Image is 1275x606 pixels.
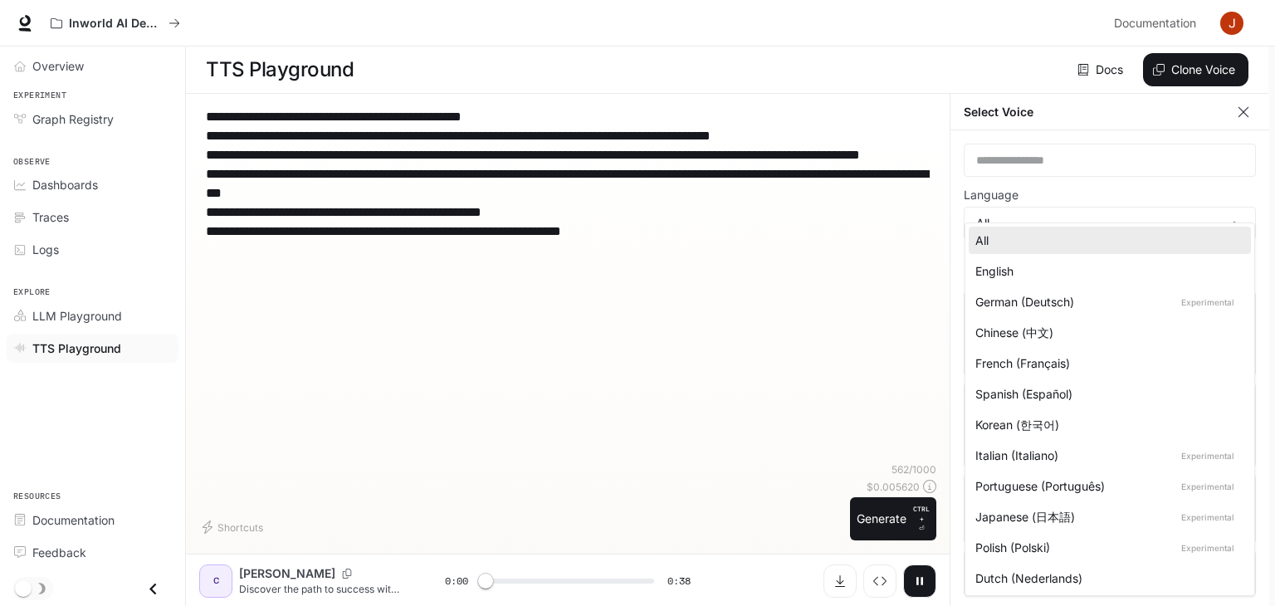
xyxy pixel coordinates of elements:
[1178,448,1238,463] p: Experimental
[1178,479,1238,494] p: Experimental
[975,539,1238,556] div: Polish (Polski)
[975,324,1238,341] div: Chinese (中文)
[975,293,1238,310] div: German (Deutsch)
[975,354,1238,372] div: French (Français)
[975,385,1238,403] div: Spanish (Español)
[975,416,1238,433] div: Korean (한국어)
[1178,295,1238,310] p: Experimental
[975,477,1238,495] div: Portuguese (Português)
[975,569,1238,587] div: Dutch (Nederlands)
[975,508,1238,525] div: Japanese (日本語)
[975,232,1238,249] div: All
[975,262,1238,280] div: English
[1178,540,1238,555] p: Experimental
[1178,510,1238,525] p: Experimental
[975,447,1238,464] div: Italian (Italiano)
